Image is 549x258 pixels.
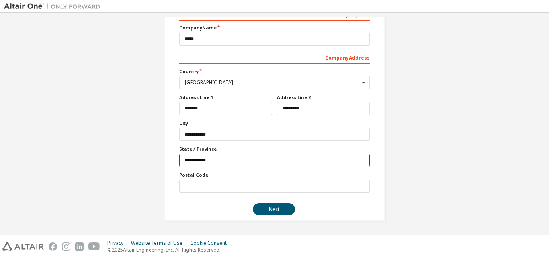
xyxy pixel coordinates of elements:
div: Privacy [107,240,131,246]
button: Next [253,203,295,215]
div: Website Terms of Use [131,240,190,246]
label: City [179,120,370,126]
label: Company Name [179,25,370,31]
img: instagram.svg [62,242,70,251]
label: Address Line 1 [179,94,272,101]
label: Country [179,68,370,75]
div: [GEOGRAPHIC_DATA] [185,80,360,85]
p: © 2025 Altair Engineering, Inc. All Rights Reserved. [107,246,231,253]
div: Company Address [179,51,370,64]
img: altair_logo.svg [2,242,44,251]
img: Altair One [4,2,104,10]
img: facebook.svg [49,242,57,251]
label: Address Line 2 [277,94,370,101]
div: Cookie Consent [190,240,231,246]
label: Postal Code [179,172,370,178]
img: linkedin.svg [75,242,84,251]
img: youtube.svg [88,242,100,251]
label: State / Province [179,146,370,152]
